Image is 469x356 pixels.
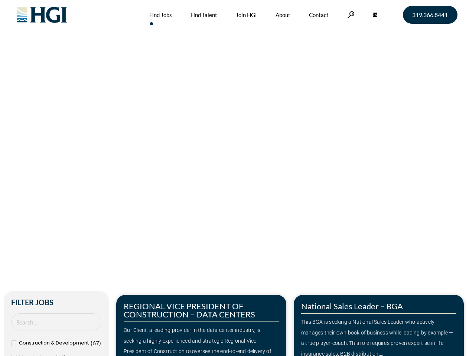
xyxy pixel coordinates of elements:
h2: Filter Jobs [11,299,101,306]
span: 319.366.8441 [412,12,448,18]
a: 319.366.8441 [403,6,457,24]
span: » [27,149,57,157]
a: Search [347,11,355,18]
input: Search Job [11,313,101,331]
a: REGIONAL VICE PRESIDENT OF CONSTRUCTION – DATA CENTERS [124,301,255,319]
span: Construction & Development [19,338,89,349]
span: Make Your [27,114,134,141]
span: Jobs [45,149,57,157]
span: ( [91,339,92,346]
a: National Sales Leader – BGA [301,301,403,311]
span: 67 [92,339,99,346]
a: Home [27,149,42,157]
span: ) [99,339,101,346]
span: Next Move [139,115,248,139]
